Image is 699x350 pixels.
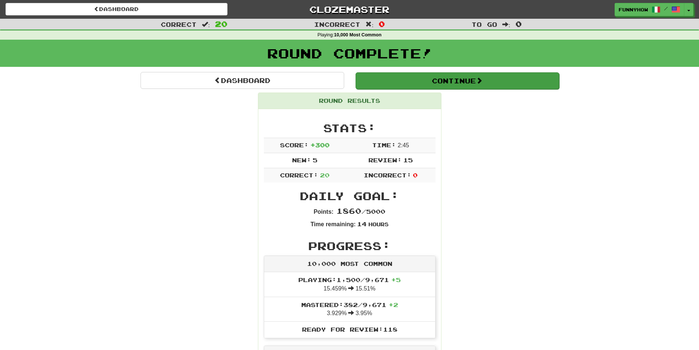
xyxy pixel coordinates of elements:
span: + 2 [389,301,398,308]
span: Ready for Review: 118 [302,326,397,333]
span: + 5 [391,276,401,283]
span: Correct [161,21,197,28]
span: / 5000 [336,208,385,215]
span: 0 [516,19,522,28]
span: : [365,21,374,28]
span: Funnyhow [619,6,648,13]
span: 1860 [336,206,361,215]
div: Round Results [258,93,441,109]
span: 2 : 45 [398,142,409,148]
h1: Round Complete! [3,46,696,61]
a: Dashboard [6,3,227,15]
span: 20 [215,19,227,28]
span: 0 [413,172,418,178]
span: Score: [280,141,309,148]
h2: Daily Goal: [264,190,436,202]
h2: Stats: [264,122,436,134]
span: / [664,6,668,11]
strong: 10,000 Most Common [334,32,381,37]
strong: Time remaining: [310,221,356,227]
li: 15.459% 15.51% [264,272,435,297]
span: Review: [368,156,402,163]
a: Dashboard [141,72,344,89]
span: New: [292,156,311,163]
span: To go [472,21,497,28]
strong: Points: [314,209,334,215]
span: Mastered: 382 / 9,671 [301,301,398,308]
span: : [202,21,210,28]
h2: Progress: [264,240,436,252]
button: Continue [356,72,559,89]
span: 5 [313,156,317,163]
span: Correct: [280,172,318,178]
span: Incorrect: [364,172,411,178]
span: Incorrect [314,21,360,28]
span: 14 [357,220,367,227]
a: Clozemaster [239,3,460,16]
span: 15 [403,156,413,163]
small: Hours [368,221,389,227]
a: Funnyhow / [615,3,684,16]
li: 3.929% 3.95% [264,297,435,322]
div: 10,000 Most Common [264,256,435,272]
span: Playing: 1,500 / 9,671 [298,276,401,283]
span: + 300 [310,141,330,148]
span: 0 [379,19,385,28]
span: : [502,21,510,28]
span: 20 [320,172,330,178]
span: Time: [372,141,396,148]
